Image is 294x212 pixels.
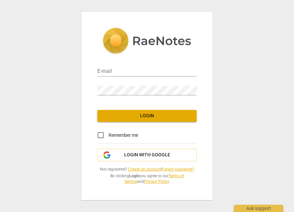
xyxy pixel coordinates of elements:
a: Privacy Policy [144,179,169,184]
div: Ask support [234,205,283,212]
b: Login [129,174,139,178]
span: Login with Google [124,152,170,158]
span: Login [103,113,191,119]
img: 5ac2273c67554f335776073100b6d88f.svg [103,28,191,55]
span: Not registered? | [97,167,197,172]
a: Create an account [128,167,161,172]
button: Login [97,110,197,122]
span: Remember me [109,132,138,139]
a: Terms of Service [124,174,184,184]
span: By clicking you agree to our and . [97,173,197,184]
button: Login with Google [97,149,197,161]
a: Forgot password? [162,167,194,172]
